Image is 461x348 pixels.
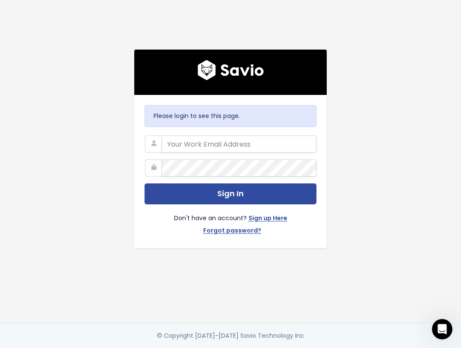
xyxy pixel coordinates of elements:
[162,136,316,153] input: Your Work Email Address
[154,111,307,121] p: Please login to see this page.
[145,183,316,204] button: Sign In
[198,60,264,80] img: logo600x187.a314fd40982d.png
[248,213,287,225] a: Sign up Here
[203,225,261,238] a: Forgot password?
[157,330,304,341] div: © Copyright [DATE]-[DATE] Savio Technology Inc
[432,319,452,339] iframe: Intercom live chat
[145,204,316,238] div: Don't have an account?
